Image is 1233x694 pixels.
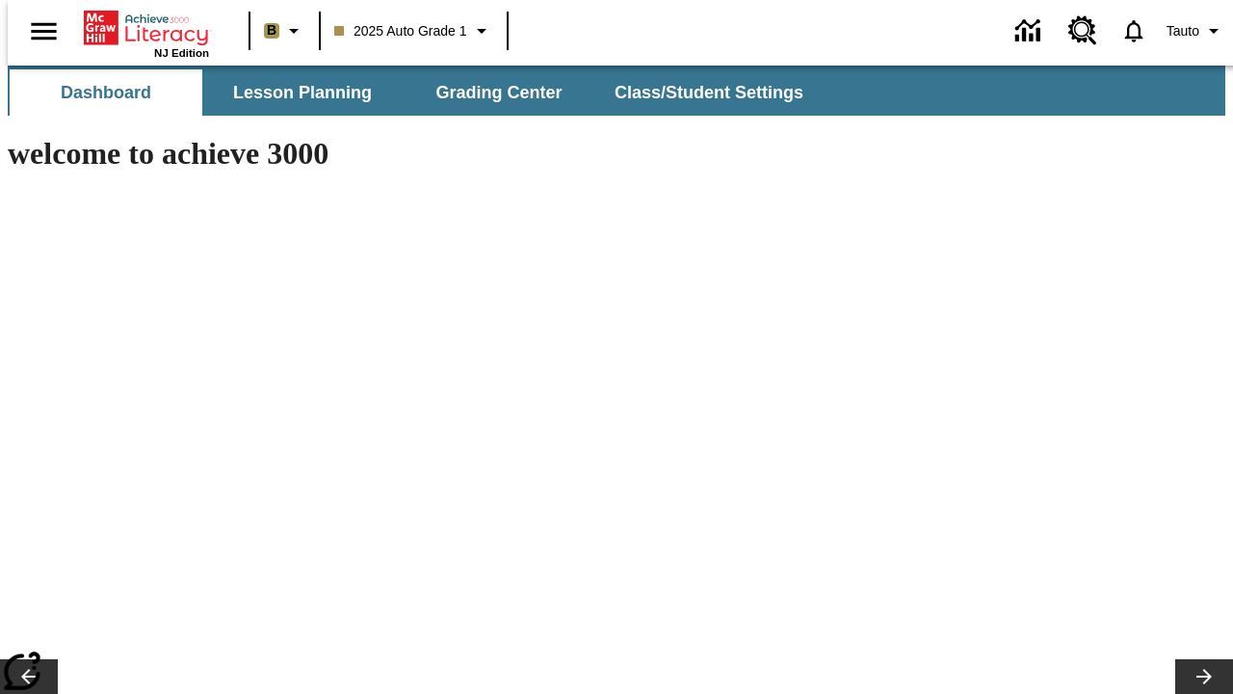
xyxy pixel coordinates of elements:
button: Boost Class color is light brown. Change class color [256,13,313,48]
span: B [267,18,276,42]
a: Resource Center, Will open in new tab [1057,5,1109,57]
div: SubNavbar [8,66,1225,116]
button: Open side menu [15,3,72,60]
button: Profile/Settings [1159,13,1233,48]
button: Dashboard [10,69,202,116]
button: Lesson carousel, Next [1175,659,1233,694]
a: Data Center [1004,5,1057,58]
button: Grading Center [403,69,595,116]
button: Class/Student Settings [599,69,819,116]
div: SubNavbar [8,69,821,116]
span: Grading Center [435,82,562,104]
button: Lesson Planning [206,69,399,116]
span: Class/Student Settings [615,82,803,104]
a: Home [84,9,209,47]
span: Tauto [1167,21,1199,41]
span: Lesson Planning [233,82,372,104]
button: Class: 2025 Auto Grade 1, Select your class [327,13,501,48]
a: Notifications [1109,6,1159,56]
span: Dashboard [61,82,151,104]
span: 2025 Auto Grade 1 [334,21,467,41]
div: Home [84,7,209,59]
span: NJ Edition [154,47,209,59]
h1: welcome to achieve 3000 [8,136,840,172]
